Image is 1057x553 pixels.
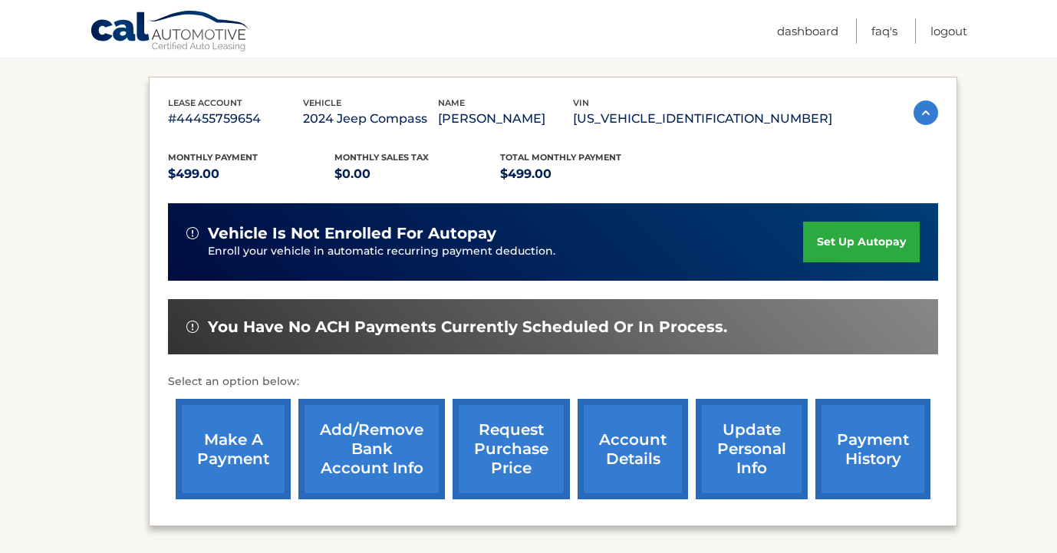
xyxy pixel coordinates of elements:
[930,18,967,44] a: Logout
[453,399,570,499] a: request purchase price
[168,97,242,108] span: lease account
[438,97,465,108] span: name
[914,100,938,125] img: accordion-active.svg
[573,108,832,130] p: [US_VEHICLE_IDENTIFICATION_NUMBER]
[168,373,938,391] p: Select an option below:
[168,163,334,185] p: $499.00
[303,108,438,130] p: 2024 Jeep Compass
[186,227,199,239] img: alert-white.svg
[500,152,621,163] span: Total Monthly Payment
[696,399,808,499] a: update personal info
[168,108,303,130] p: #44455759654
[438,108,573,130] p: [PERSON_NAME]
[208,224,496,243] span: vehicle is not enrolled for autopay
[168,152,258,163] span: Monthly Payment
[578,399,688,499] a: account details
[208,318,727,337] span: You have no ACH payments currently scheduled or in process.
[208,243,803,260] p: Enroll your vehicle in automatic recurring payment deduction.
[871,18,897,44] a: FAQ's
[777,18,838,44] a: Dashboard
[303,97,341,108] span: vehicle
[334,163,501,185] p: $0.00
[573,97,589,108] span: vin
[815,399,930,499] a: payment history
[334,152,429,163] span: Monthly sales Tax
[500,163,667,185] p: $499.00
[186,321,199,333] img: alert-white.svg
[90,10,251,54] a: Cal Automotive
[803,222,920,262] a: set up autopay
[298,399,445,499] a: Add/Remove bank account info
[176,399,291,499] a: make a payment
